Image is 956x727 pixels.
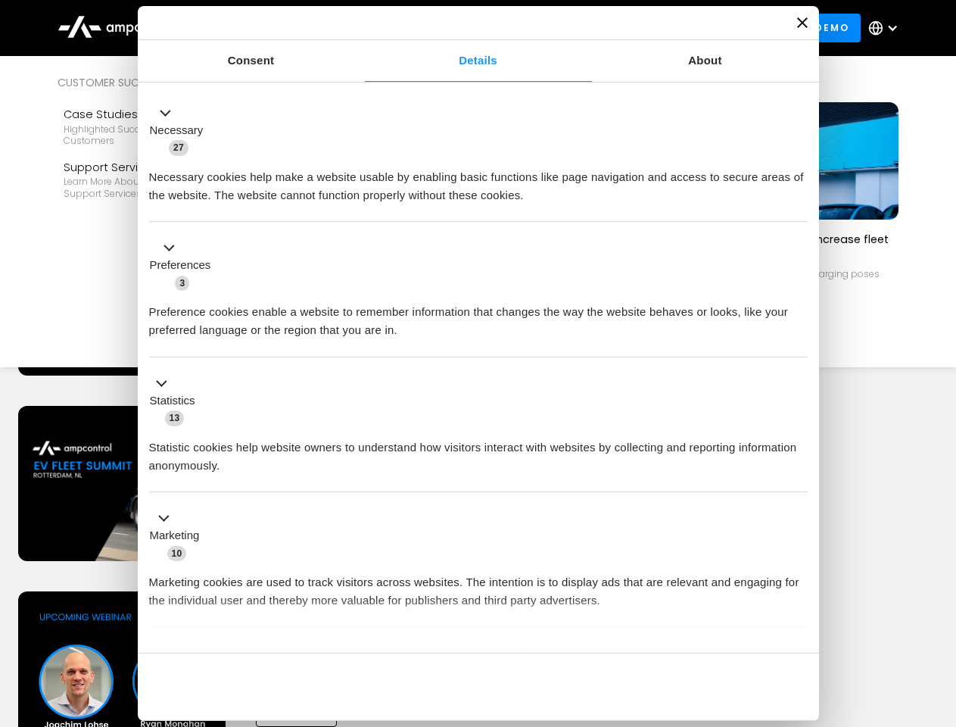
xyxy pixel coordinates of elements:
[58,100,245,153] a: Case StudiesHighlighted success stories From Our Customers
[149,510,209,563] button: Marketing (10)
[138,40,365,82] a: Consent
[175,276,189,291] span: 3
[150,257,211,274] label: Preferences
[149,104,213,157] button: Necessary (27)
[149,157,808,204] div: Necessary cookies help make a website usable by enabling basic functions like page navigation and...
[250,647,264,662] span: 2
[150,392,195,410] label: Statistics
[64,106,239,123] div: Case Studies
[592,40,819,82] a: About
[58,153,245,206] a: Support ServicesLearn more about Ampcontrol’s support services
[58,74,245,91] div: Customer success
[64,123,239,147] div: Highlighted success stories From Our Customers
[149,374,204,427] button: Statistics (13)
[64,159,239,176] div: Support Services
[64,176,239,199] div: Learn more about Ampcontrol’s support services
[165,410,185,426] span: 13
[167,546,187,561] span: 10
[150,527,200,544] label: Marketing
[149,644,273,663] button: Unclassified (2)
[797,17,808,28] button: Close banner
[149,562,808,610] div: Marketing cookies are used to track visitors across websites. The intention is to display ads tha...
[149,292,808,339] div: Preference cookies enable a website to remember information that changes the way the website beha...
[169,140,188,155] span: 27
[149,239,220,292] button: Preferences (3)
[365,40,592,82] a: Details
[150,122,204,139] label: Necessary
[149,427,808,475] div: Statistic cookies help website owners to understand how visitors interact with websites by collec...
[590,665,807,709] button: Okay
